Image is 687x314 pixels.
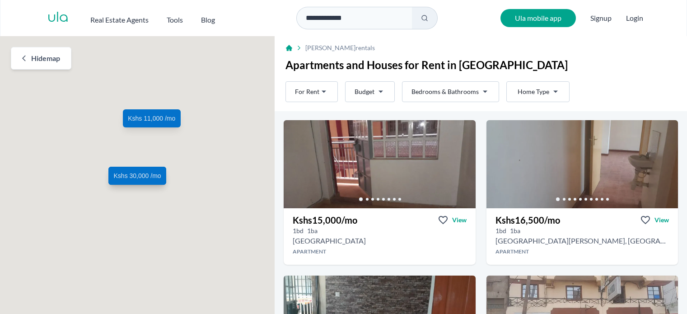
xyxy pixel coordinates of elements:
[167,11,183,25] button: Tools
[293,235,366,246] h2: 1 bedroom Apartment for rent in Kahawa Sukari - Kshs 15,000/mo -Kahawa sukari baringo roaid, Bari...
[31,53,60,64] span: Hide map
[284,248,475,255] h4: Apartment
[293,226,304,235] h5: 1 bedrooms
[486,208,678,265] a: Kshs16,500/moViewView property in detail1bd 1ba [GEOGRAPHIC_DATA][PERSON_NAME], [GEOGRAPHIC_DATA]...
[293,214,357,226] h3: Kshs 15,000 /mo
[284,208,475,265] a: Kshs15,000/moViewView property in detail1bd 1ba [GEOGRAPHIC_DATA]Apartment
[345,81,395,102] button: Budget
[654,216,669,225] span: View
[295,87,319,96] span: For Rent
[495,214,560,226] h3: Kshs 16,500 /mo
[452,216,467,225] span: View
[90,11,233,25] nav: Main
[123,109,181,127] a: Kshs 11,000 /mo
[411,87,479,96] span: Bedrooms & Bathrooms
[355,87,374,96] span: Budget
[495,226,506,235] h5: 1 bedrooms
[307,226,318,235] h5: 1 bathrooms
[626,13,643,23] button: Login
[201,11,215,25] a: Blog
[590,9,612,27] span: Signup
[47,10,69,26] a: ula
[402,81,499,102] button: Bedrooms & Bathrooms
[510,226,520,235] h5: 1 bathrooms
[486,120,678,208] img: 1 bedroom Apartment for rent - Kshs 16,500/mo - in Kahawa Sukari near St Francis Training Institu...
[518,87,549,96] span: Home Type
[90,14,149,25] h2: Real Estate Agents
[167,14,183,25] h2: Tools
[285,81,338,102] button: For Rent
[305,43,375,52] span: [PERSON_NAME] rentals
[506,81,570,102] button: Home Type
[90,11,149,25] button: Real Estate Agents
[201,14,215,25] h2: Blog
[500,9,576,27] a: Ula mobile app
[114,172,161,181] span: Kshs 30,000 /mo
[285,58,676,72] h1: Apartments and Houses for Rent in [GEOGRAPHIC_DATA]
[486,248,678,255] h4: Apartment
[284,120,475,208] img: 1 bedroom Apartment for rent - Kshs 15,000/mo - in Kahawa Sukari along Kahawa sukari baringo roai...
[108,167,166,185] a: Kshs 30,000 /mo
[495,235,669,246] h2: 1 bedroom Apartment for rent in Kahawa Sukari - Kshs 16,500/mo -St Francis Training Institute, Ka...
[128,114,175,123] span: Kshs 11,000 /mo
